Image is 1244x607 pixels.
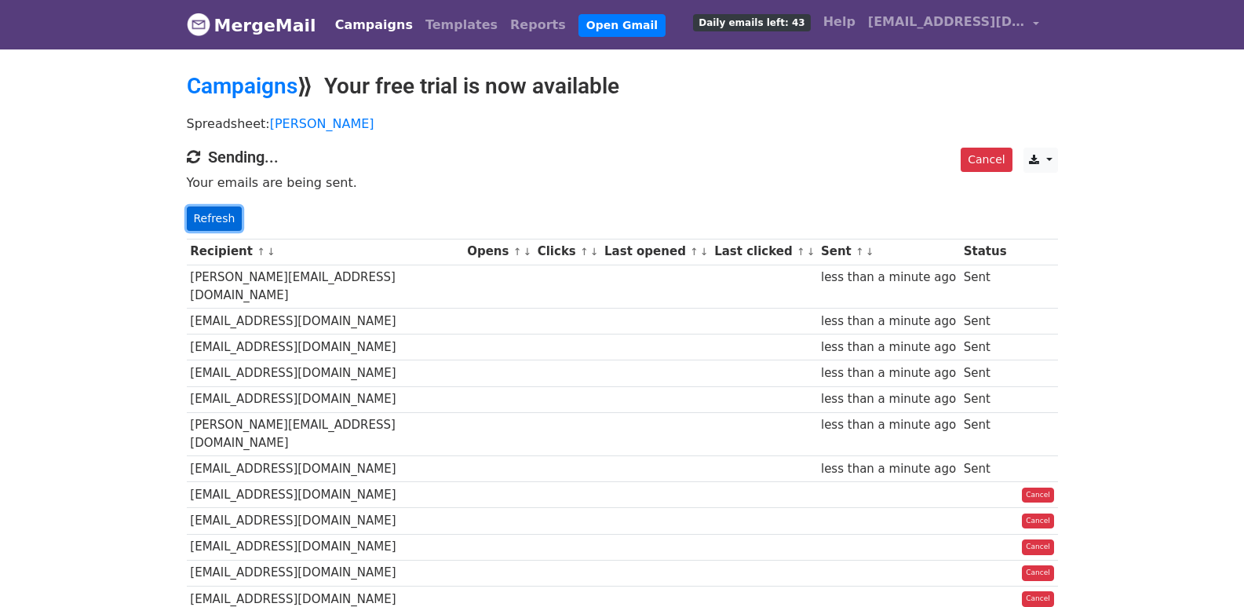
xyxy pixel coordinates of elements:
a: Campaigns [329,9,419,41]
h4: Sending... [187,148,1058,166]
a: Reports [504,9,572,41]
a: ↑ [257,246,265,258]
a: ↓ [590,246,599,258]
td: Sent [960,456,1010,482]
td: [EMAIL_ADDRESS][DOMAIN_NAME] [187,309,464,335]
a: Cancel [1022,565,1054,581]
th: Recipient [187,239,464,265]
a: ↓ [523,246,531,258]
a: Campaigns [187,73,297,99]
a: ↓ [267,246,275,258]
a: Refresh [187,207,243,231]
a: Open Gmail [578,14,666,37]
td: [PERSON_NAME][EMAIL_ADDRESS][DOMAIN_NAME] [187,265,464,309]
a: ↑ [797,246,805,258]
div: less than a minute ago [821,390,956,408]
a: Cancel [1022,488,1054,503]
td: [EMAIL_ADDRESS][DOMAIN_NAME] [187,560,464,586]
a: ↑ [855,246,864,258]
a: [EMAIL_ADDRESS][DOMAIN_NAME] [862,6,1045,43]
th: Clicks [534,239,600,265]
td: [EMAIL_ADDRESS][DOMAIN_NAME] [187,335,464,360]
a: Cancel [1022,539,1054,555]
a: Daily emails left: 43 [687,6,816,38]
th: Sent [817,239,960,265]
span: Daily emails left: 43 [693,14,810,31]
div: less than a minute ago [821,338,956,357]
td: Sent [960,360,1010,386]
th: Last opened [600,239,710,265]
a: ↑ [580,246,589,258]
a: Help [817,6,862,38]
td: Sent [960,309,1010,335]
p: Spreadsheet: [187,115,1058,132]
div: less than a minute ago [821,269,956,287]
td: Sent [960,386,1010,412]
td: [EMAIL_ADDRESS][DOMAIN_NAME] [187,534,464,560]
a: Cancel [1022,514,1054,529]
th: Last clicked [710,239,817,265]
a: ↑ [513,246,522,258]
a: Cancel [961,148,1012,172]
p: Your emails are being sent. [187,174,1058,191]
a: MergeMail [187,9,316,42]
td: [EMAIL_ADDRESS][DOMAIN_NAME] [187,508,464,534]
td: Sent [960,335,1010,360]
a: ↑ [690,246,699,258]
iframe: Chat Widget [1166,532,1244,607]
div: less than a minute ago [821,460,956,478]
div: less than a minute ago [821,416,956,434]
a: ↓ [807,246,815,258]
span: [EMAIL_ADDRESS][DOMAIN_NAME] [868,13,1025,31]
td: Sent [960,412,1010,456]
h2: ⟫ Your free trial is now available [187,73,1058,100]
a: ↓ [700,246,709,258]
td: [EMAIL_ADDRESS][DOMAIN_NAME] [187,386,464,412]
td: [PERSON_NAME][EMAIL_ADDRESS][DOMAIN_NAME] [187,412,464,456]
div: less than a minute ago [821,364,956,382]
td: [EMAIL_ADDRESS][DOMAIN_NAME] [187,482,464,508]
a: [PERSON_NAME] [270,116,374,131]
th: Status [960,239,1010,265]
a: Cancel [1022,591,1054,607]
th: Opens [463,239,534,265]
td: Sent [960,265,1010,309]
img: MergeMail logo [187,13,210,36]
a: Templates [419,9,504,41]
a: ↓ [866,246,874,258]
td: [EMAIL_ADDRESS][DOMAIN_NAME] [187,456,464,482]
div: less than a minute ago [821,313,956,331]
td: [EMAIL_ADDRESS][DOMAIN_NAME] [187,360,464,386]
